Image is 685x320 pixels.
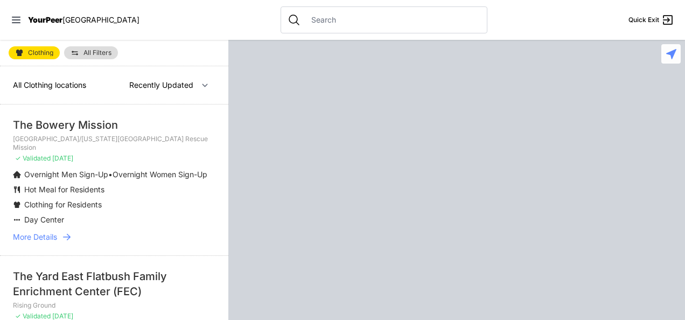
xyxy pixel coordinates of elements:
[13,232,215,242] a: More Details
[52,312,73,320] span: [DATE]
[24,170,108,179] span: Overnight Men Sign-Up
[24,200,102,209] span: Clothing for Residents
[628,13,674,26] a: Quick Exit
[13,301,215,310] p: Rising Ground
[15,154,51,162] span: ✓ Validated
[628,16,659,24] span: Quick Exit
[28,17,139,23] a: YourPeer[GEOGRAPHIC_DATA]
[64,46,118,59] a: All Filters
[52,154,73,162] span: [DATE]
[13,232,57,242] span: More Details
[24,215,64,224] span: Day Center
[13,269,215,299] div: The Yard East Flatbush Family Enrichment Center (FEC)
[108,170,113,179] span: •
[24,185,104,194] span: Hot Meal for Residents
[13,117,215,133] div: The Bowery Mission
[15,312,51,320] span: ✓ Validated
[13,80,86,89] span: All Clothing locations
[113,170,207,179] span: Overnight Women Sign-Up
[28,50,53,56] span: Clothing
[62,15,139,24] span: [GEOGRAPHIC_DATA]
[9,46,60,59] a: Clothing
[305,15,480,25] input: Search
[13,135,215,152] p: [GEOGRAPHIC_DATA]/[US_STATE][GEOGRAPHIC_DATA] Rescue Mission
[83,50,111,56] span: All Filters
[28,15,62,24] span: YourPeer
